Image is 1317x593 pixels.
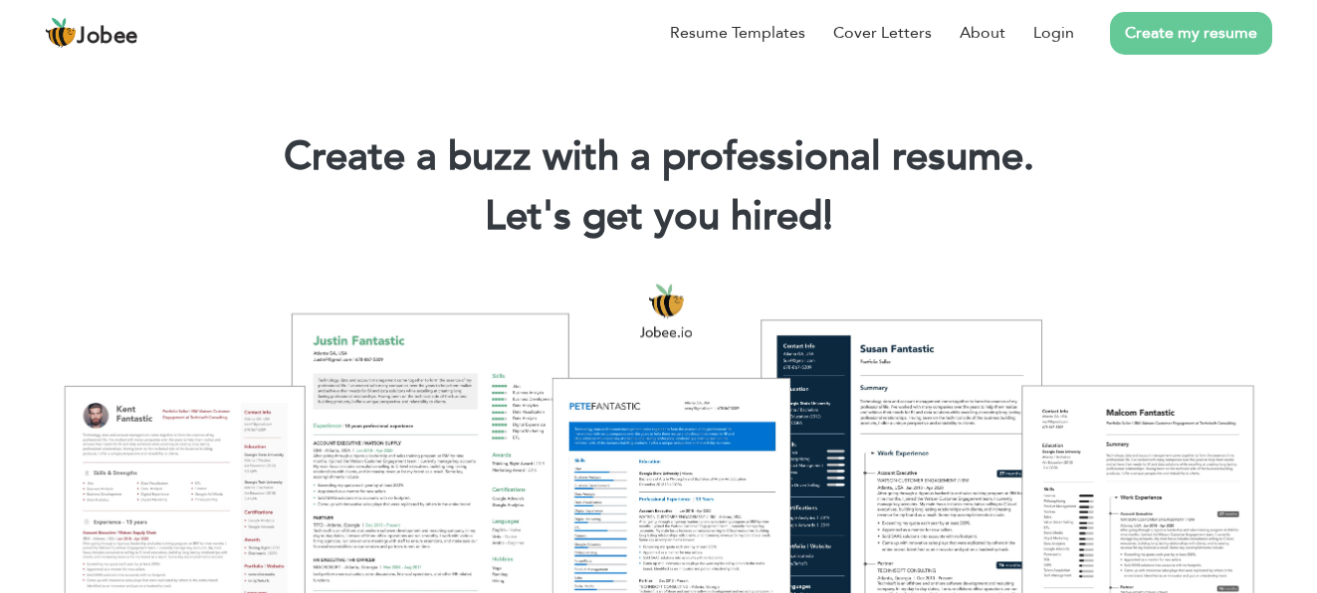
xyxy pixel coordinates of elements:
[833,21,932,45] a: Cover Letters
[30,191,1287,243] h2: Let's
[45,17,77,49] img: jobee.io
[670,21,805,45] a: Resume Templates
[77,26,138,48] span: Jobee
[30,131,1287,183] h1: Create a buzz with a professional resume.
[1033,21,1074,45] a: Login
[582,189,833,244] span: get you hired!
[1110,12,1272,55] a: Create my resume
[960,21,1005,45] a: About
[45,17,138,49] a: Jobee
[823,189,832,244] span: |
